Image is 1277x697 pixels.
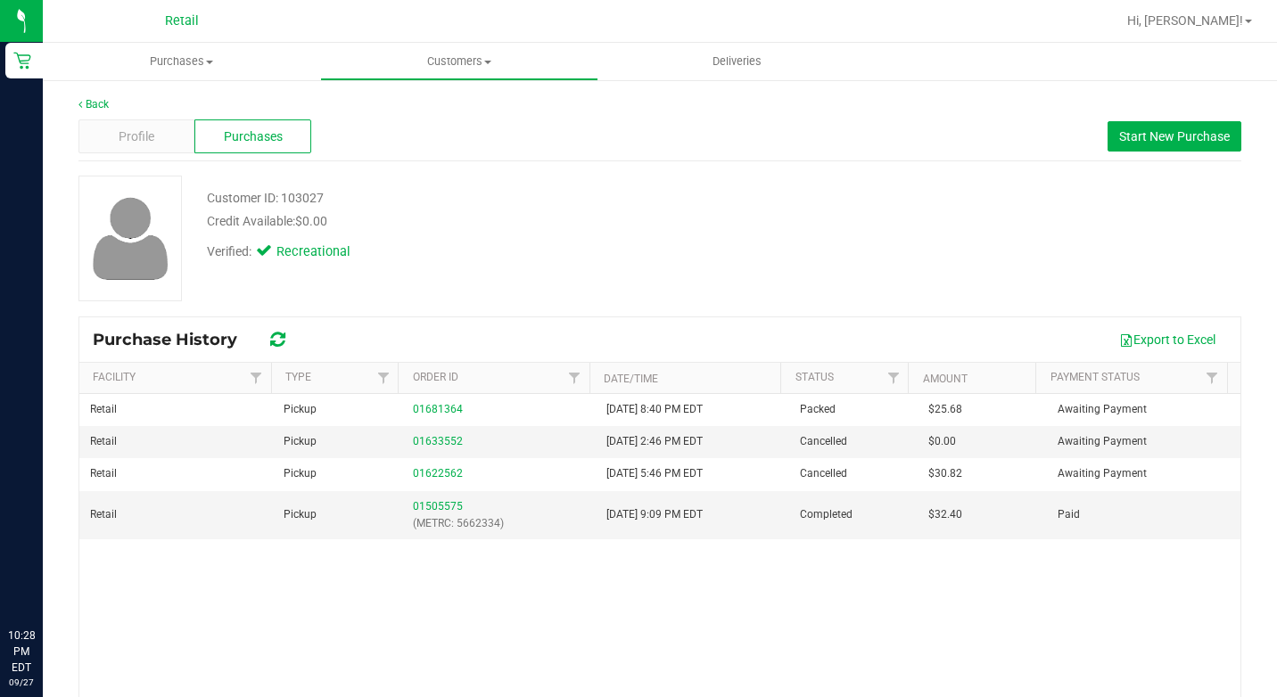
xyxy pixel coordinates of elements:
div: Customer ID: 103027 [207,189,324,208]
span: $25.68 [928,401,962,418]
span: Purchases [43,53,320,70]
a: 01681364 [413,403,463,415]
span: Awaiting Payment [1058,401,1147,418]
button: Export to Excel [1108,324,1227,355]
div: Credit Available: [207,212,775,231]
span: Paid [1058,506,1080,523]
span: Deliveries [688,53,786,70]
span: [DATE] 5:46 PM EDT [606,465,703,482]
a: Amount [923,373,968,385]
p: (METRC: 5662334) [413,515,585,532]
span: [DATE] 9:09 PM EDT [606,506,703,523]
span: Cancelled [800,465,847,482]
span: Recreational [276,242,348,262]
a: Order ID [413,371,458,383]
a: Filter [560,363,589,393]
span: Customers [321,53,597,70]
span: Purchases [224,127,283,146]
a: Filter [878,363,908,393]
a: Facility [93,371,136,383]
span: Retail [90,401,117,418]
a: Type [285,371,311,383]
span: [DATE] 8:40 PM EDT [606,401,703,418]
span: $30.82 [928,465,962,482]
span: Pickup [284,465,317,482]
span: Retail [90,465,117,482]
a: Purchases [43,43,320,80]
span: Hi, [PERSON_NAME]! [1127,13,1243,28]
span: [DATE] 2:46 PM EDT [606,433,703,450]
a: Filter [241,363,270,393]
span: Retail [90,506,117,523]
span: $0.00 [295,214,327,228]
span: $0.00 [928,433,956,450]
p: 10:28 PM EDT [8,627,35,676]
a: 01633552 [413,435,463,447]
div: Verified: [207,242,348,262]
span: Retail [90,433,117,450]
a: Payment Status [1050,371,1140,383]
a: Filter [368,363,398,393]
a: Date/Time [604,373,658,385]
span: Completed [800,506,853,523]
span: Awaiting Payment [1058,465,1147,482]
inline-svg: Retail [13,52,31,70]
img: user-icon.png [84,193,177,284]
span: Awaiting Payment [1058,433,1147,450]
a: Status [795,371,834,383]
span: Cancelled [800,433,847,450]
span: Purchase History [93,330,255,349]
a: Filter [1198,363,1227,393]
a: Customers [320,43,597,80]
button: Start New Purchase [1108,121,1241,152]
span: Profile [119,127,154,146]
span: Pickup [284,401,317,418]
span: Pickup [284,506,317,523]
a: 01622562 [413,467,463,480]
span: $32.40 [928,506,962,523]
span: Retail [165,13,199,29]
a: 01505575 [413,500,463,512]
span: Pickup [284,433,317,450]
iframe: Resource center [18,554,71,608]
span: Start New Purchase [1119,129,1230,143]
p: 09/27 [8,676,35,689]
span: Packed [800,401,836,418]
a: Deliveries [598,43,876,80]
a: Back [78,98,109,111]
